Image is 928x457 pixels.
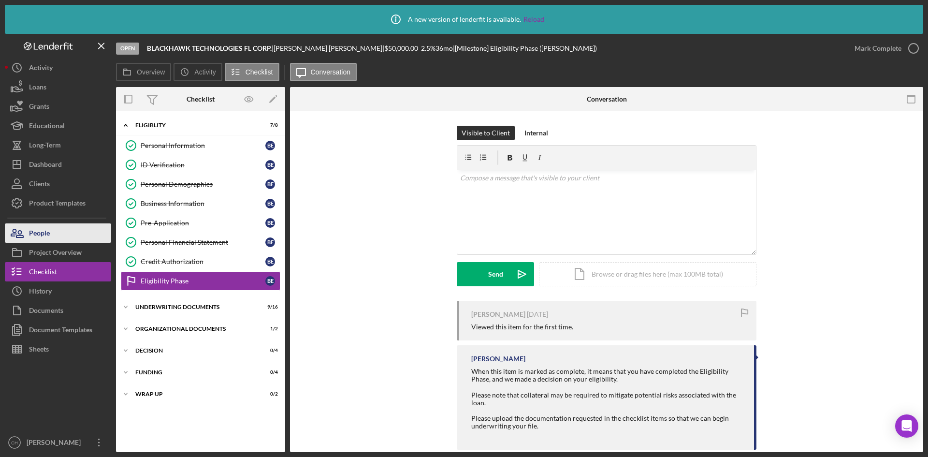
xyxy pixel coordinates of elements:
[5,116,111,135] button: Educational
[121,194,280,213] a: Business InformationBE
[141,277,265,285] div: Eligibility Phase
[29,339,49,361] div: Sheets
[135,369,254,375] div: Funding
[5,174,111,193] button: Clients
[5,97,111,116] button: Grants
[24,433,87,455] div: [PERSON_NAME]
[135,348,254,354] div: Decision
[29,97,49,118] div: Grants
[524,126,548,140] div: Internal
[5,433,111,452] button: CH[PERSON_NAME]
[265,141,275,150] div: B E
[421,44,435,52] div: 2.5 %
[471,391,744,407] div: Please note that collateral may be required to mitigate potential risks associated with the loan.
[121,136,280,155] a: Personal InformationBE
[147,44,274,52] div: |
[29,243,82,265] div: Project Overview
[29,155,62,177] div: Dashboard
[141,219,265,227] div: Pre-Application
[137,68,165,76] label: Overview
[29,301,63,323] div: Documents
[587,95,627,103] div: Conversation
[29,223,50,245] div: People
[855,39,901,58] div: Mark Complete
[5,193,111,213] button: Product Templates
[384,44,421,52] div: $50,000.00
[457,126,515,140] button: Visible to Client
[5,77,111,97] button: Loans
[135,391,254,397] div: Wrap up
[121,213,280,233] a: Pre-ApplicationBE
[261,391,278,397] div: 0 / 2
[29,174,50,196] div: Clients
[261,122,278,128] div: 7 / 8
[261,348,278,354] div: 0 / 4
[261,304,278,310] div: 9 / 16
[265,257,275,266] div: B E
[225,63,279,81] button: Checklist
[265,218,275,228] div: B E
[29,135,61,157] div: Long-Term
[462,126,510,140] div: Visible to Client
[523,15,544,23] a: Reload
[29,262,57,284] div: Checklist
[384,7,544,31] div: A new version of lenderfit is available.
[135,304,254,310] div: Underwriting Documents
[520,126,553,140] button: Internal
[29,320,92,342] div: Document Templates
[5,320,111,339] button: Document Templates
[5,243,111,262] a: Project Overview
[187,95,215,103] div: Checklist
[488,262,503,286] div: Send
[261,369,278,375] div: 0 / 4
[5,301,111,320] a: Documents
[11,440,18,445] text: CH
[471,368,744,391] div: When this item is marked as complete, it means that you have completed the Eligibility Phase, and...
[116,63,171,81] button: Overview
[5,58,111,77] button: Activity
[471,355,525,363] div: [PERSON_NAME]
[265,160,275,170] div: B E
[265,179,275,189] div: B E
[845,39,923,58] button: Mark Complete
[5,339,111,359] button: Sheets
[457,262,534,286] button: Send
[147,44,272,52] b: BLACKHAWK TECHNOLOGIES FL CORP.
[5,223,111,243] button: People
[527,310,548,318] time: 2025-05-13 14:23
[121,233,280,252] a: Personal Financial StatementBE
[471,323,573,331] div: Viewed this item for the first time.
[141,258,265,265] div: Credit Authorization
[435,44,453,52] div: 36 mo
[5,135,111,155] a: Long-Term
[5,281,111,301] button: History
[135,122,254,128] div: Eligiblity
[265,276,275,286] div: B E
[194,68,216,76] label: Activity
[290,63,357,81] button: Conversation
[135,326,254,332] div: Organizational Documents
[29,281,52,303] div: History
[141,161,265,169] div: ID Verification
[116,43,139,55] div: Open
[5,262,111,281] a: Checklist
[261,326,278,332] div: 1 / 2
[121,252,280,271] a: Credit AuthorizationBE
[246,68,273,76] label: Checklist
[141,142,265,149] div: Personal Information
[121,155,280,175] a: ID VerificationBE
[174,63,222,81] button: Activity
[895,414,918,438] div: Open Intercom Messenger
[311,68,351,76] label: Conversation
[29,116,65,138] div: Educational
[453,44,597,52] div: | [Milestone] Eligibility Phase ([PERSON_NAME])
[5,155,111,174] button: Dashboard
